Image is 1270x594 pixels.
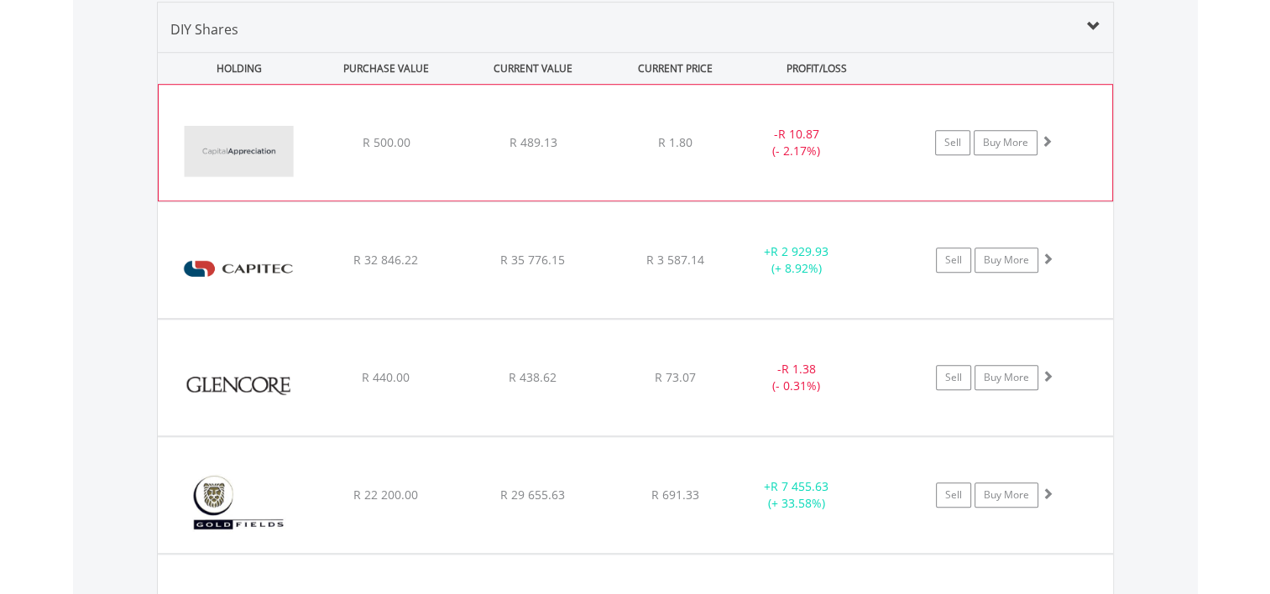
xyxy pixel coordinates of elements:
div: PURCHASE VALUE [315,53,458,84]
span: R 1.38 [781,361,816,377]
a: Buy More [975,365,1038,390]
div: PROFIT/LOSS [745,53,889,84]
span: R 22 200.00 [353,487,418,503]
div: HOLDING [159,53,311,84]
span: R 489.13 [509,134,557,150]
span: R 691.33 [651,487,699,503]
div: + (+ 8.92%) [734,243,860,277]
a: Buy More [975,247,1038,273]
span: R 29 655.63 [500,487,565,503]
div: + (+ 33.58%) [734,478,860,512]
span: R 73.07 [655,369,696,385]
span: DIY Shares [170,20,238,39]
span: R 500.00 [362,134,410,150]
a: Sell [935,130,970,155]
img: EQU.ZA.CTA.png [167,106,311,196]
span: R 32 846.22 [353,252,418,268]
a: Buy More [975,482,1038,508]
a: Buy More [974,130,1037,155]
span: R 440.00 [362,369,410,385]
span: R 438.62 [509,369,557,385]
span: R 35 776.15 [500,252,565,268]
div: - (- 0.31%) [734,361,860,394]
a: Sell [936,247,971,273]
span: R 1.80 [658,134,692,150]
span: R 10.87 [777,126,818,142]
img: EQU.ZA.CPI.png [166,223,311,314]
img: EQU.ZA.GLN.png [166,341,311,431]
div: - (- 2.17%) [733,126,859,159]
img: EQU.ZA.GFI.png [166,458,311,549]
a: Sell [936,365,971,390]
a: Sell [936,482,971,508]
span: R 3 587.14 [646,252,704,268]
span: R 7 455.63 [771,478,828,494]
div: CURRENT VALUE [462,53,605,84]
div: CURRENT PRICE [608,53,741,84]
span: R 2 929.93 [771,243,828,259]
